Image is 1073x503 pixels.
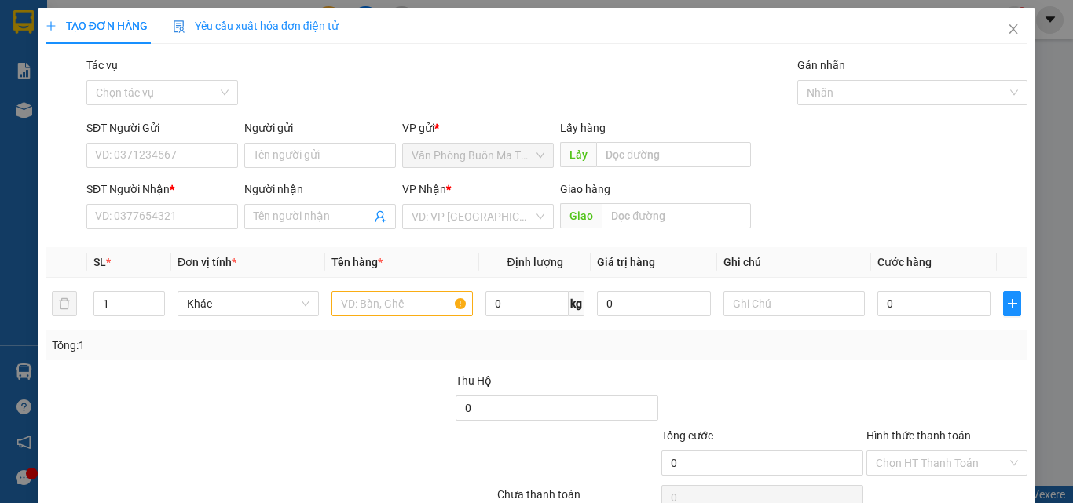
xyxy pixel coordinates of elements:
span: kg [569,291,584,316]
div: Người nhận [244,180,396,198]
span: Đơn vị tính [178,256,236,268]
label: Gán nhãn [797,59,845,71]
button: Close [991,8,1035,52]
img: icon [173,20,185,33]
span: user-add [374,210,386,223]
div: SĐT Người Nhận [86,180,238,198]
span: Giá trị hàng [597,256,655,268]
div: Người gửi [244,119,396,137]
button: delete [52,291,77,316]
label: Tác vụ [86,59,118,71]
span: Giao hàng [560,183,610,195]
button: plus [1003,291,1021,316]
span: Lấy [560,142,596,167]
span: Khác [187,292,309,315]
span: SL [93,256,106,268]
input: Dọc đường [602,203,751,228]
label: Hình thức thanh toán [866,429,971,442]
span: Lấy hàng [560,122,606,134]
span: Giao [560,203,602,228]
span: Tổng cước [661,429,713,442]
span: close [1007,23,1020,35]
input: Dọc đường [596,142,751,167]
span: Tên hàng [331,256,383,268]
input: VD: Bàn, Ghế [331,291,473,316]
input: 0 [597,291,710,316]
span: Định lượng [507,256,562,268]
span: Thu Hộ [456,374,492,387]
div: SĐT Người Gửi [86,119,238,137]
span: TẠO ĐƠN HÀNG [46,20,148,32]
span: Yêu cầu xuất hóa đơn điện tử [173,20,339,32]
div: VP gửi [402,119,554,137]
span: plus [46,20,57,31]
span: Cước hàng [877,256,932,268]
span: plus [1004,297,1020,310]
span: VP Nhận [402,183,446,195]
input: Ghi Chú [723,291,865,316]
div: Tổng: 1 [52,337,416,354]
span: Văn Phòng Buôn Ma Thuột [412,144,544,167]
th: Ghi chú [717,247,871,278]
